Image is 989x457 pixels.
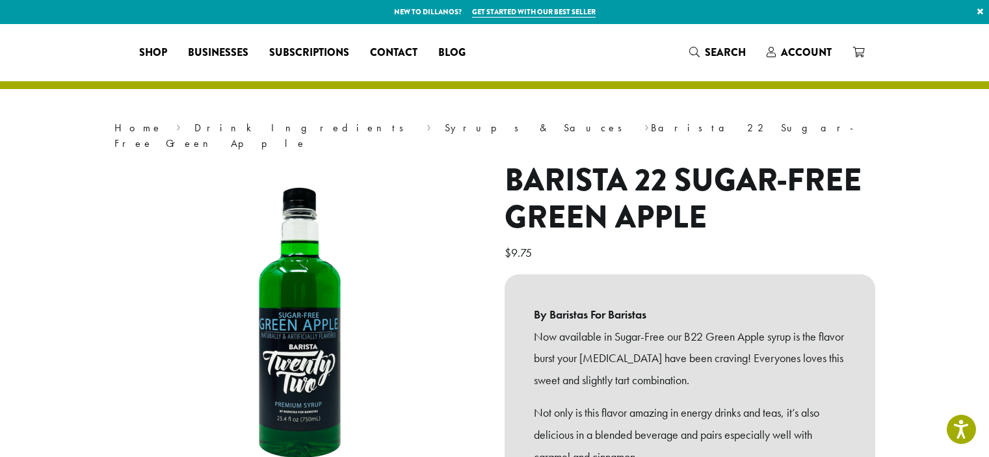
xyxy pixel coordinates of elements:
span: › [427,116,431,136]
bdi: 9.75 [505,245,535,260]
nav: Breadcrumb [114,120,875,151]
a: Search [679,42,756,63]
h1: Barista 22 Sugar-Free Green Apple [505,162,875,237]
span: Blog [438,45,466,61]
p: Now available in Sugar-Free our B22 Green Apple syrup is the flavor burst your [MEDICAL_DATA] hav... [534,326,846,391]
span: Contact [370,45,417,61]
a: Shop [129,42,178,63]
span: Subscriptions [269,45,349,61]
span: Search [705,45,746,60]
b: By Baristas For Baristas [534,304,846,326]
a: Syrups & Sauces [445,121,631,135]
span: Shop [139,45,167,61]
span: Businesses [188,45,248,61]
a: Get started with our best seller [472,7,596,18]
span: › [176,116,181,136]
span: › [644,116,649,136]
span: $ [505,245,511,260]
a: Home [114,121,163,135]
a: Drink Ingredients [194,121,412,135]
span: Account [781,45,832,60]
